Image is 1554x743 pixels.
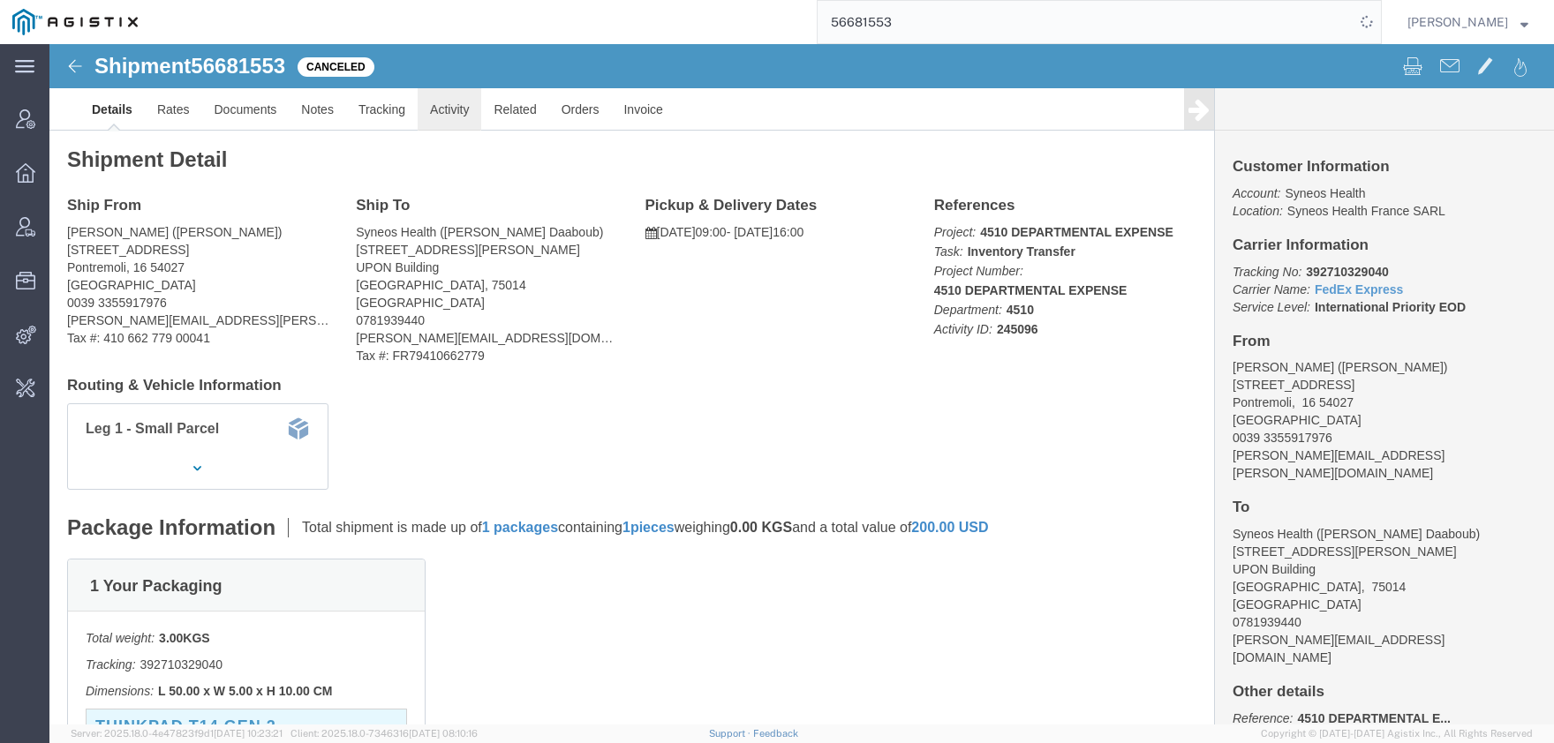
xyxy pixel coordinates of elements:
[49,44,1554,724] iframe: FS Legacy Container
[709,728,753,739] a: Support
[409,728,478,739] span: [DATE] 08:10:16
[1407,12,1508,32] span: Carrie Virgilio
[818,1,1354,43] input: Search for shipment number, reference number
[12,9,138,35] img: logo
[214,728,283,739] span: [DATE] 10:23:21
[290,728,478,739] span: Client: 2025.18.0-7346316
[1407,11,1529,33] button: [PERSON_NAME]
[1261,726,1533,741] span: Copyright © [DATE]-[DATE] Agistix Inc., All Rights Reserved
[71,728,283,739] span: Server: 2025.18.0-4e47823f9d1
[753,728,798,739] a: Feedback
